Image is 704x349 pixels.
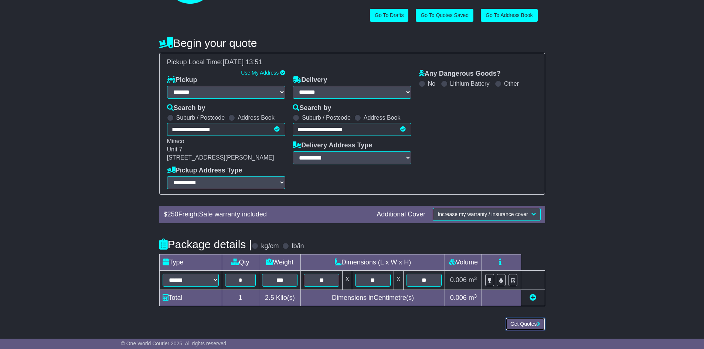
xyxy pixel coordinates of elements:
[159,254,222,271] td: Type
[343,271,352,290] td: x
[223,58,262,66] span: [DATE] 13:51
[293,76,327,84] label: Delivery
[241,70,279,76] a: Use My Address
[438,211,528,217] span: Increase my warranty / insurance cover
[504,80,519,87] label: Other
[167,167,242,175] label: Pickup Address Type
[261,242,279,250] label: kg/cm
[530,294,536,301] a: Add new item
[159,290,222,306] td: Total
[301,290,445,306] td: Dimensions in Centimetre(s)
[474,276,477,281] sup: 3
[167,146,183,153] span: Unit 7
[450,276,467,284] span: 0.006
[222,254,259,271] td: Qty
[481,9,537,22] a: Go To Address Book
[259,254,301,271] td: Weight
[167,154,274,161] span: [STREET_ADDRESS][PERSON_NAME]
[433,208,540,221] button: Increase my warranty / insurance cover
[419,70,501,78] label: Any Dangerous Goods?
[506,318,545,331] button: Get Quotes
[450,80,490,87] label: Lithium Battery
[238,114,275,121] label: Address Book
[373,211,429,219] div: Additional Cover
[474,293,477,299] sup: 3
[163,58,541,66] div: Pickup Local Time:
[167,211,178,218] span: 250
[159,238,252,250] h4: Package details |
[259,290,301,306] td: Kilo(s)
[416,9,473,22] a: Go To Quotes Saved
[293,141,372,150] label: Delivery Address Type
[292,242,304,250] label: lb/in
[176,114,225,121] label: Suburb / Postcode
[428,80,435,87] label: No
[450,294,467,301] span: 0.006
[469,294,477,301] span: m
[167,76,197,84] label: Pickup
[265,294,274,301] span: 2.5
[469,276,477,284] span: m
[167,138,184,144] span: Mitaco
[222,290,259,306] td: 1
[364,114,401,121] label: Address Book
[445,254,482,271] td: Volume
[159,37,545,49] h4: Begin your quote
[302,114,351,121] label: Suburb / Postcode
[293,104,331,112] label: Search by
[121,341,228,346] span: © One World Courier 2025. All rights reserved.
[370,9,408,22] a: Go To Drafts
[394,271,403,290] td: x
[160,211,373,219] div: $ FreightSafe warranty included
[167,104,205,112] label: Search by
[301,254,445,271] td: Dimensions (L x W x H)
